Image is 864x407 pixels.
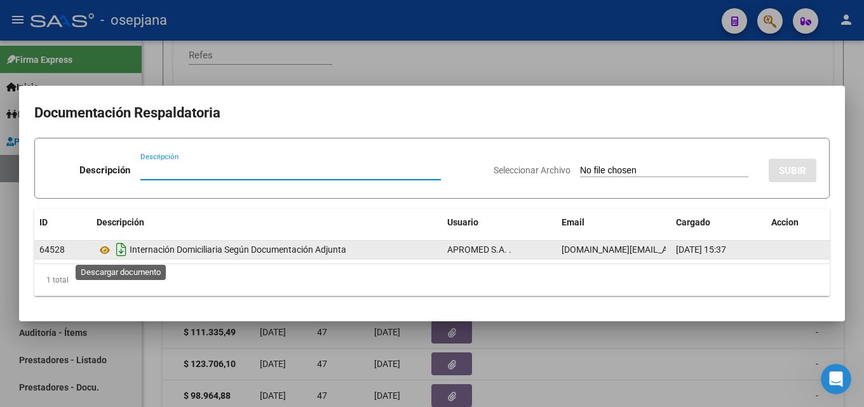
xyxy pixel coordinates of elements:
span: Seleccionar Archivo [494,165,570,175]
div: 1 total [34,264,830,296]
span: Accion [771,217,799,227]
datatable-header-cell: Accion [766,209,830,236]
span: Email [562,217,584,227]
datatable-header-cell: Email [557,209,671,236]
span: 64528 [39,244,65,255]
datatable-header-cell: Descripción [91,209,442,236]
datatable-header-cell: Cargado [671,209,766,236]
datatable-header-cell: Usuario [442,209,557,236]
iframe: Intercom live chat [821,364,851,394]
span: [DATE] 15:37 [676,244,726,255]
span: Cargado [676,217,710,227]
span: Usuario [447,217,478,227]
span: ID [39,217,48,227]
span: Descripción [97,217,144,227]
i: Descargar documento [113,239,130,260]
div: Internación Domiciliaria Según Documentación Adjunta [97,239,437,260]
span: SUBIR [779,165,806,177]
h2: Documentación Respaldatoria [34,101,830,125]
span: [DOMAIN_NAME][EMAIL_ADDRESS][DOMAIN_NAME] [562,244,771,255]
p: Descripción [79,163,130,178]
datatable-header-cell: ID [34,209,91,236]
span: APROMED S.A. . [447,244,511,255]
button: SUBIR [769,159,816,182]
